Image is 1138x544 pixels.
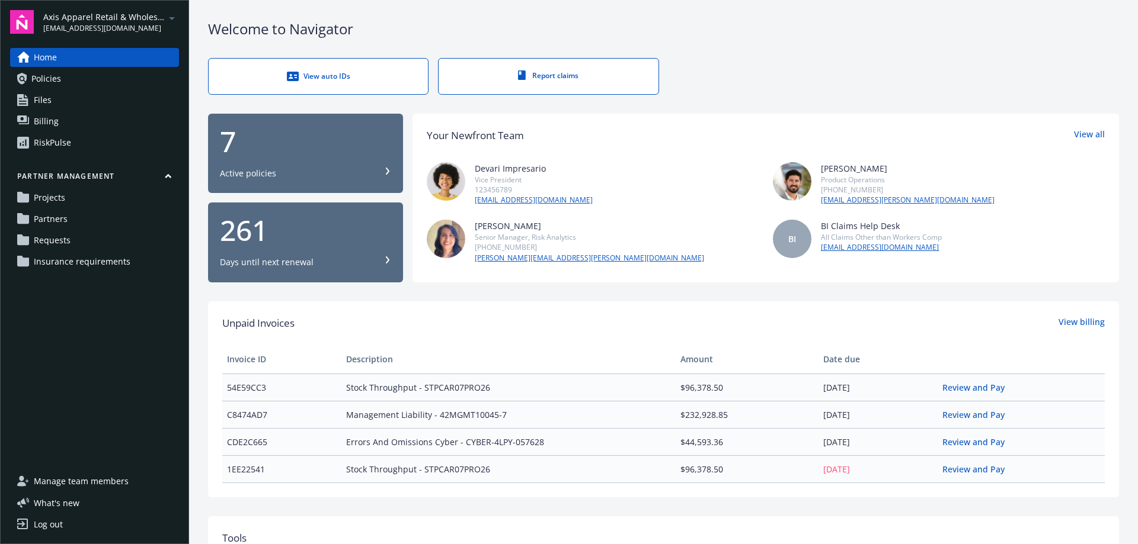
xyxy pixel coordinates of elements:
[34,231,71,250] span: Requests
[475,242,704,252] div: [PHONE_NUMBER]
[676,345,819,374] th: Amount
[821,175,995,185] div: Product Operations
[10,133,179,152] a: RiskPulse
[31,69,61,88] span: Policies
[208,114,403,194] button: 7Active policies
[427,128,524,143] div: Your Newfront Team
[222,316,295,331] span: Unpaid Invoices
[821,232,942,242] div: All Claims Other than Workers Comp
[788,233,796,245] span: BI
[346,436,670,448] span: Errors And Omissions Cyber - CYBER-4LPY-057628
[676,428,819,455] td: $44,593.36
[222,401,341,428] td: C8474AD7
[819,455,938,482] td: [DATE]
[220,168,276,179] div: Active policies
[10,210,179,228] a: Partners
[821,242,942,253] a: [EMAIL_ADDRESS][DOMAIN_NAME]
[34,188,65,207] span: Projects
[819,374,938,401] td: [DATE]
[165,11,179,25] a: arrowDropDown
[676,455,819,482] td: $96,378.50
[220,256,314,268] div: Days until next renewal
[34,515,63,534] div: Log out
[34,252,130,271] span: Insurance requirements
[34,91,52,110] span: Files
[34,472,129,491] span: Manage team members
[475,175,593,185] div: Vice President
[10,497,98,509] button: What's new
[43,23,165,34] span: [EMAIL_ADDRESS][DOMAIN_NAME]
[427,162,465,201] img: photo
[43,10,179,34] button: Axis Apparel Retail & Wholesale, LLC[EMAIL_ADDRESS][DOMAIN_NAME]arrowDropDown
[10,10,34,34] img: navigator-logo.svg
[43,11,165,23] span: Axis Apparel Retail & Wholesale, LLC
[942,382,1014,393] a: Review and Pay
[773,162,811,201] img: photo
[475,232,704,242] div: Senior Manager, Risk Analytics
[34,497,79,509] span: What ' s new
[475,185,593,195] div: 123456789
[821,195,995,205] a: [EMAIL_ADDRESS][PERSON_NAME][DOMAIN_NAME]
[438,58,658,95] a: Report claims
[10,472,179,491] a: Manage team members
[819,345,938,374] th: Date due
[819,401,938,428] td: [DATE]
[475,162,593,175] div: Devari Impresario
[34,112,59,131] span: Billing
[34,48,57,67] span: Home
[232,70,404,82] div: View auto IDs
[676,374,819,401] td: $96,378.50
[208,58,429,95] a: View auto IDs
[819,428,938,455] td: [DATE]
[10,112,179,131] a: Billing
[222,428,341,455] td: CDE2C665
[346,381,670,394] span: Stock Throughput - STPCAR07PRO26
[462,70,634,81] div: Report claims
[341,345,675,374] th: Description
[475,253,704,263] a: [PERSON_NAME][EMAIL_ADDRESS][PERSON_NAME][DOMAIN_NAME]
[10,91,179,110] a: Files
[427,220,465,258] img: photo
[10,188,179,207] a: Projects
[208,202,403,282] button: 261Days until next renewal
[942,409,1014,420] a: Review and Pay
[346,463,670,475] span: Stock Throughput - STPCAR07PRO26
[676,401,819,428] td: $232,928.85
[346,408,670,421] span: Management Liability - 42MGMT10045-7
[208,19,1119,39] div: Welcome to Navigator
[1059,316,1105,331] a: View billing
[220,216,391,244] div: 261
[10,69,179,88] a: Policies
[942,436,1014,448] a: Review and Pay
[10,252,179,271] a: Insurance requirements
[942,463,1014,475] a: Review and Pay
[34,133,71,152] div: RiskPulse
[10,231,179,250] a: Requests
[222,374,341,401] td: 54E59CC3
[222,345,341,374] th: Invoice ID
[821,220,942,232] div: BI Claims Help Desk
[222,455,341,482] td: 1EE22541
[34,210,68,228] span: Partners
[10,48,179,67] a: Home
[220,127,391,156] div: 7
[821,162,995,175] div: [PERSON_NAME]
[475,195,593,205] a: [EMAIL_ADDRESS][DOMAIN_NAME]
[10,171,179,186] button: Partner management
[475,220,704,232] div: [PERSON_NAME]
[1074,128,1105,143] a: View all
[821,185,995,195] div: [PHONE_NUMBER]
